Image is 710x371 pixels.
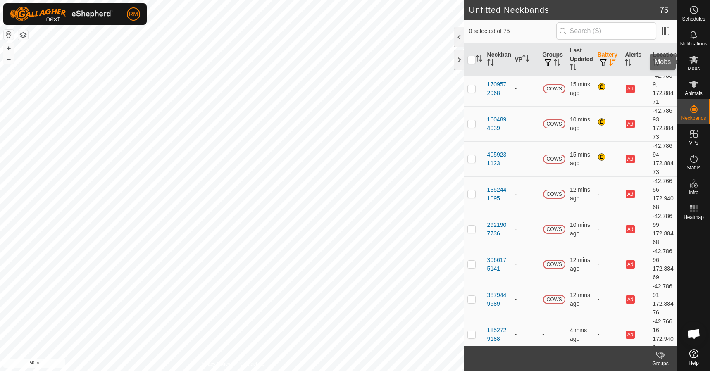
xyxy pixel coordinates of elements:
div: 3066175141 [487,256,508,273]
app-display-virtual-paddock-transition: - [515,296,517,302]
h2: Unfitted Neckbands [469,5,660,15]
div: 1604894039 [487,115,508,133]
span: Schedules [682,17,705,21]
input: Search (S) [556,22,656,40]
span: Help [689,361,699,366]
p-sorticon: Activate to sort [554,60,560,67]
span: 26 Sept 2025, 1:33 pm [570,116,590,131]
span: Infra [689,190,698,195]
a: Help [677,346,710,369]
span: COWS [543,295,565,304]
div: Open chat [681,321,706,346]
th: Neckband [484,43,512,76]
span: COWS [543,225,565,234]
td: - [594,247,622,282]
th: Battery [594,43,622,76]
span: 26 Sept 2025, 1:33 pm [570,221,590,237]
app-display-virtual-paddock-transition: - [515,155,517,162]
span: 75 [660,4,669,16]
span: Neckbands [681,116,706,121]
button: + [4,43,14,53]
span: 26 Sept 2025, 1:28 pm [570,151,590,166]
span: Notifications [680,41,707,46]
button: Ad [626,260,635,269]
td: - [594,176,622,212]
button: Map Layers [18,30,28,40]
p-sorticon: Activate to sort [487,60,494,67]
div: 4059231123 [487,150,508,168]
th: Groups [539,43,567,76]
p-sorticon: Activate to sort [625,60,631,67]
td: - [539,317,567,352]
th: Alerts [622,43,649,76]
p-sorticon: Activate to sort [570,65,577,71]
td: -42.78696, 172.88469 [649,247,677,282]
span: COWS [543,260,565,269]
app-display-virtual-paddock-transition: - [515,331,517,338]
span: RM [129,10,138,19]
div: 1352441095 [487,185,508,203]
span: 26 Sept 2025, 1:30 pm [570,257,590,272]
button: Reset Map [4,30,14,40]
button: Ad [626,295,635,304]
p-sorticon: Activate to sort [609,60,616,67]
button: Ad [626,155,635,163]
td: - [594,212,622,247]
app-display-virtual-paddock-transition: - [515,190,517,197]
a: Contact Us [240,360,264,368]
p-sorticon: Activate to sort [522,56,529,63]
span: Status [686,165,700,170]
button: Ad [626,120,635,128]
a: Privacy Policy [199,360,230,368]
button: Ad [626,331,635,339]
div: 1709572968 [487,80,508,98]
div: 1852729188 [487,326,508,343]
app-display-virtual-paddock-transition: - [515,261,517,267]
td: -42.78694, 172.88473 [649,141,677,176]
span: Mobs [688,66,700,71]
span: COWS [543,84,565,93]
th: VP [511,43,539,76]
th: Location [649,43,677,76]
span: 26 Sept 2025, 1:31 pm [570,186,590,202]
button: – [4,54,14,64]
span: 26 Sept 2025, 1:31 pm [570,292,590,307]
div: 2921907736 [487,221,508,238]
p-sorticon: Activate to sort [653,60,659,67]
div: Groups [644,360,677,367]
span: 26 Sept 2025, 1:28 pm [570,81,590,96]
span: 26 Sept 2025, 1:38 pm [570,327,587,342]
button: Ad [626,225,635,233]
td: - [594,317,622,352]
td: -42.78699, 172.88468 [649,212,677,247]
span: Animals [685,91,703,96]
span: COWS [543,119,565,128]
button: Ad [626,85,635,93]
p-sorticon: Activate to sort [476,56,482,63]
th: Last Updated [567,43,594,76]
app-display-virtual-paddock-transition: - [515,226,517,232]
span: Heatmap [684,215,704,220]
td: -42.78691, 172.88476 [649,282,677,317]
span: COWS [543,155,565,164]
td: -42.76616, 172.94084 [649,317,677,352]
img: Gallagher Logo [10,7,113,21]
span: COWS [543,190,565,199]
button: Ad [626,190,635,198]
span: 0 selected of 75 [469,27,556,36]
td: -42.76656, 172.94068 [649,176,677,212]
app-display-virtual-paddock-transition: - [515,120,517,127]
td: - [594,282,622,317]
span: VPs [689,140,698,145]
div: 3879449589 [487,291,508,308]
td: -42.7869, 172.88471 [649,71,677,106]
app-display-virtual-paddock-transition: - [515,85,517,92]
td: -42.78693, 172.88473 [649,106,677,141]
